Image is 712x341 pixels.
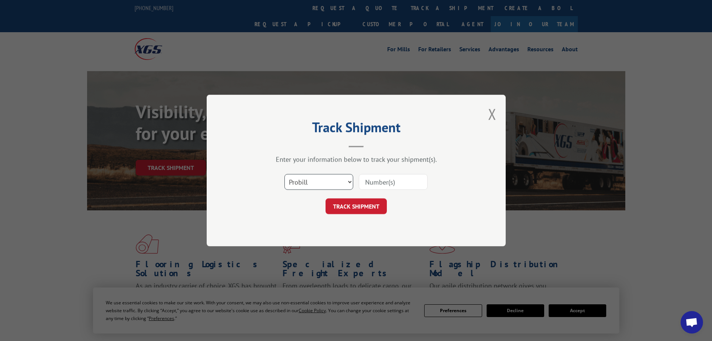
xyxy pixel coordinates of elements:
[681,311,703,334] div: Open chat
[326,198,387,214] button: TRACK SHIPMENT
[244,155,468,164] div: Enter your information below to track your shipment(s).
[244,122,468,136] h2: Track Shipment
[488,104,496,124] button: Close modal
[359,174,428,190] input: Number(s)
